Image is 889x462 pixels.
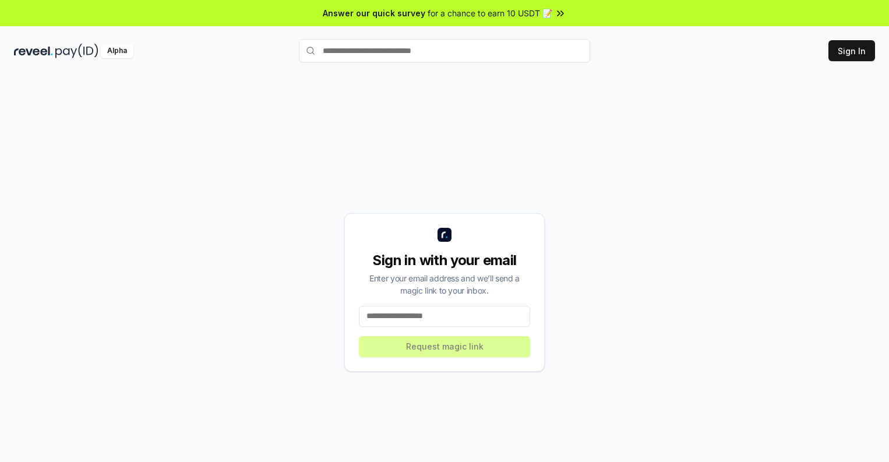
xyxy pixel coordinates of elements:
[359,272,530,297] div: Enter your email address and we’ll send a magic link to your inbox.
[359,251,530,270] div: Sign in with your email
[14,44,53,58] img: reveel_dark
[55,44,98,58] img: pay_id
[438,228,451,242] img: logo_small
[323,7,425,19] span: Answer our quick survey
[101,44,133,58] div: Alpha
[428,7,552,19] span: for a chance to earn 10 USDT 📝
[828,40,875,61] button: Sign In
